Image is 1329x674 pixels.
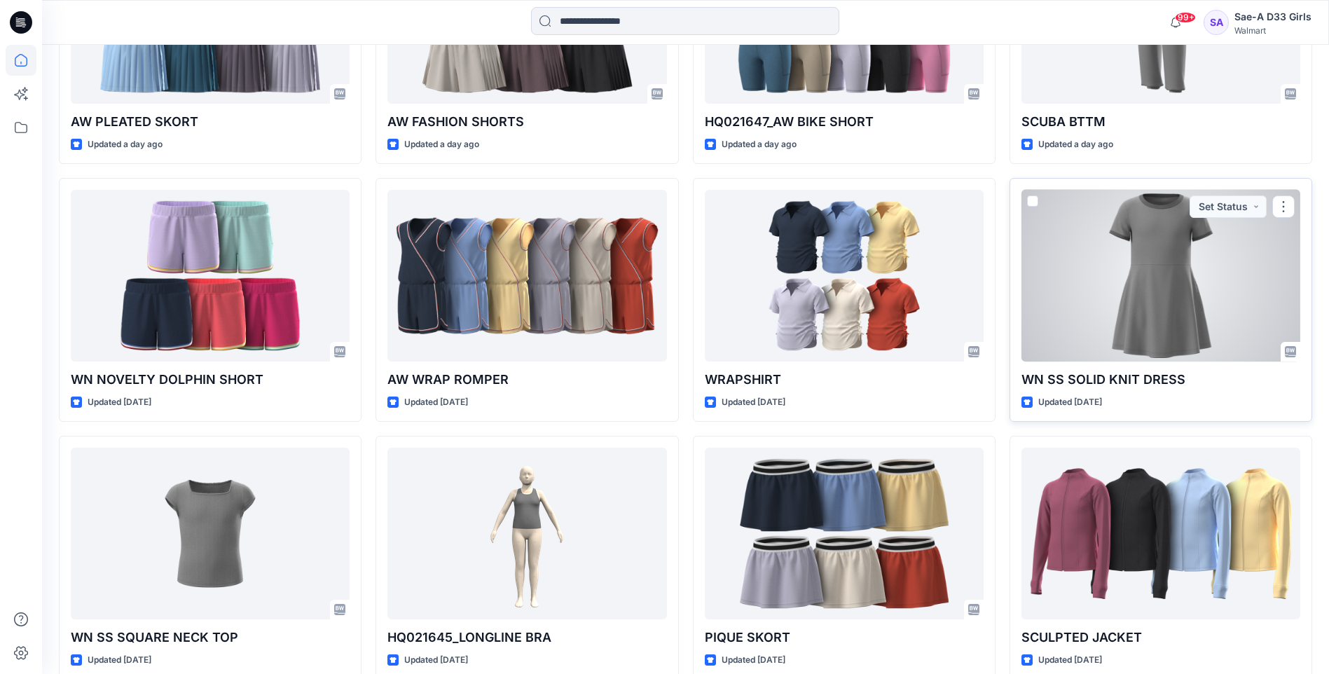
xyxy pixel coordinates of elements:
[88,137,163,152] p: Updated a day ago
[705,370,984,390] p: WRAPSHIRT
[387,448,666,619] a: HQ021645_LONGLINE BRA
[1038,395,1102,410] p: Updated [DATE]
[387,628,666,647] p: HQ021645_LONGLINE BRA
[88,395,151,410] p: Updated [DATE]
[387,190,666,362] a: AW WRAP ROMPER
[705,190,984,362] a: WRAPSHIRT
[71,190,350,362] a: WN NOVELTY DOLPHIN SHORT
[71,370,350,390] p: WN NOVELTY DOLPHIN SHORT
[1021,370,1300,390] p: WN SS SOLID KNIT DRESS
[1021,628,1300,647] p: SCULPTED JACKET
[1038,137,1113,152] p: Updated a day ago
[404,137,479,152] p: Updated a day ago
[1021,190,1300,362] a: WN SS SOLID KNIT DRESS
[705,112,984,132] p: HQ021647_AW BIKE SHORT
[722,137,797,152] p: Updated a day ago
[1021,448,1300,619] a: SCULPTED JACKET
[1038,653,1102,668] p: Updated [DATE]
[1175,12,1196,23] span: 99+
[1234,8,1311,25] div: Sae-A D33 Girls
[71,112,350,132] p: AW PLEATED SKORT
[387,370,666,390] p: AW WRAP ROMPER
[404,653,468,668] p: Updated [DATE]
[88,653,151,668] p: Updated [DATE]
[1021,112,1300,132] p: SCUBA BTTM
[1234,25,1311,36] div: Walmart
[404,395,468,410] p: Updated [DATE]
[722,395,785,410] p: Updated [DATE]
[722,653,785,668] p: Updated [DATE]
[387,112,666,132] p: AW FASHION SHORTS
[705,448,984,619] a: PIQUE SKORT
[705,628,984,647] p: PIQUE SKORT
[1204,10,1229,35] div: SA
[71,628,350,647] p: WN SS SQUARE NECK TOP
[71,448,350,619] a: WN SS SQUARE NECK TOP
